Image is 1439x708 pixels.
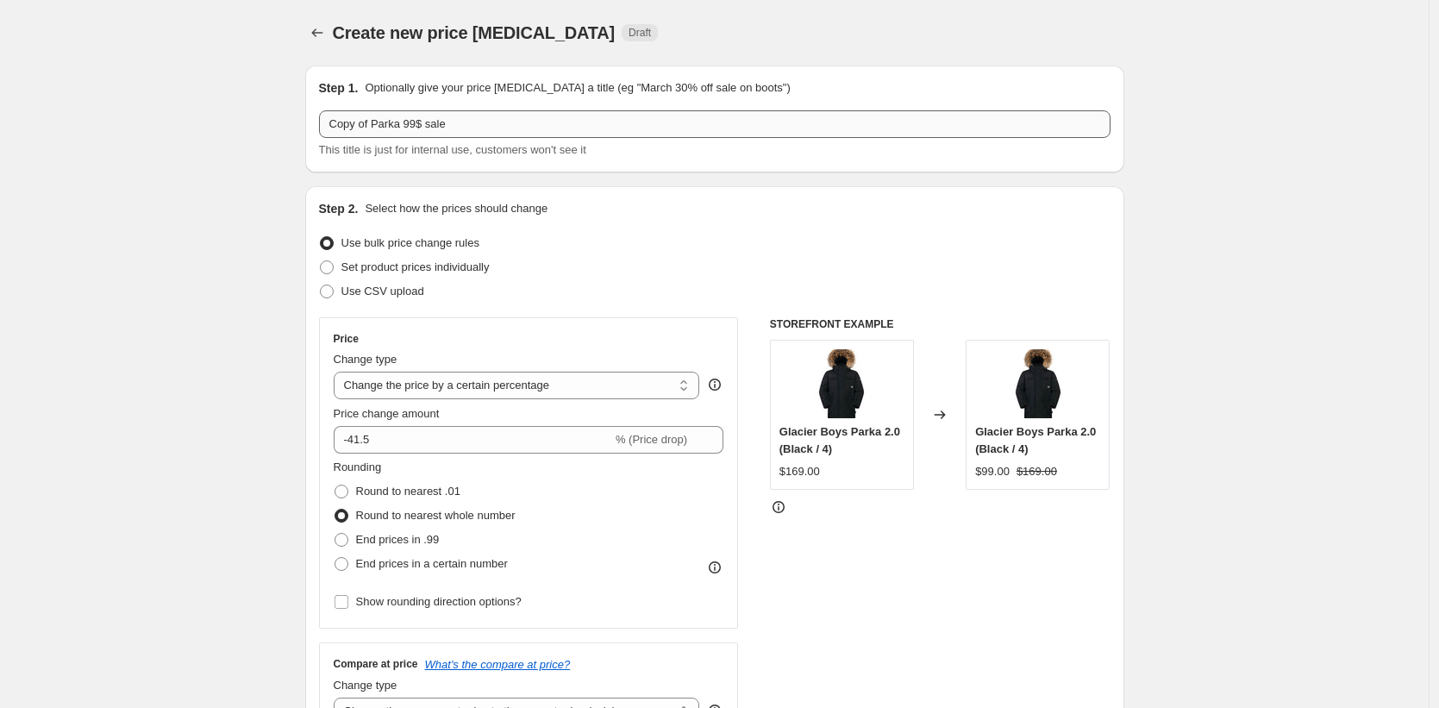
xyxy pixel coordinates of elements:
span: Show rounding direction options? [356,595,522,608]
span: Glacier Boys Parka 2.0 (Black / 4) [779,425,900,455]
img: GLACIER-GW5BJ538-BLACK-FRONT_80x.jpg [1004,349,1073,418]
h2: Step 1. [319,79,359,97]
span: Glacier Boys Parka 2.0 (Black / 4) [975,425,1096,455]
span: Create new price [MEDICAL_DATA] [333,23,616,42]
strike: $169.00 [1017,463,1057,480]
span: Round to nearest .01 [356,485,460,498]
input: -15 [334,426,612,454]
input: 30% off holiday sale [319,110,1111,138]
h3: Compare at price [334,657,418,671]
span: Round to nearest whole number [356,509,516,522]
button: Price change jobs [305,21,329,45]
span: End prices in a certain number [356,557,508,570]
span: Use CSV upload [341,285,424,298]
span: Rounding [334,461,382,473]
span: Draft [629,26,651,40]
div: $169.00 [779,463,820,480]
span: % (Price drop) [616,433,687,446]
button: What's the compare at price? [425,658,571,671]
h3: Price [334,332,359,346]
span: Change type [334,679,397,692]
span: This title is just for internal use, customers won't see it [319,143,586,156]
div: $99.00 [975,463,1010,480]
p: Optionally give your price [MEDICAL_DATA] a title (eg "March 30% off sale on boots") [365,79,790,97]
h2: Step 2. [319,200,359,217]
p: Select how the prices should change [365,200,547,217]
img: GLACIER-GW5BJ538-BLACK-FRONT_80x.jpg [807,349,876,418]
span: End prices in .99 [356,533,440,546]
span: Change type [334,353,397,366]
div: help [706,376,723,393]
span: Set product prices individually [341,260,490,273]
span: Price change amount [334,407,440,420]
span: Use bulk price change rules [341,236,479,249]
h6: STOREFRONT EXAMPLE [770,317,1111,331]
